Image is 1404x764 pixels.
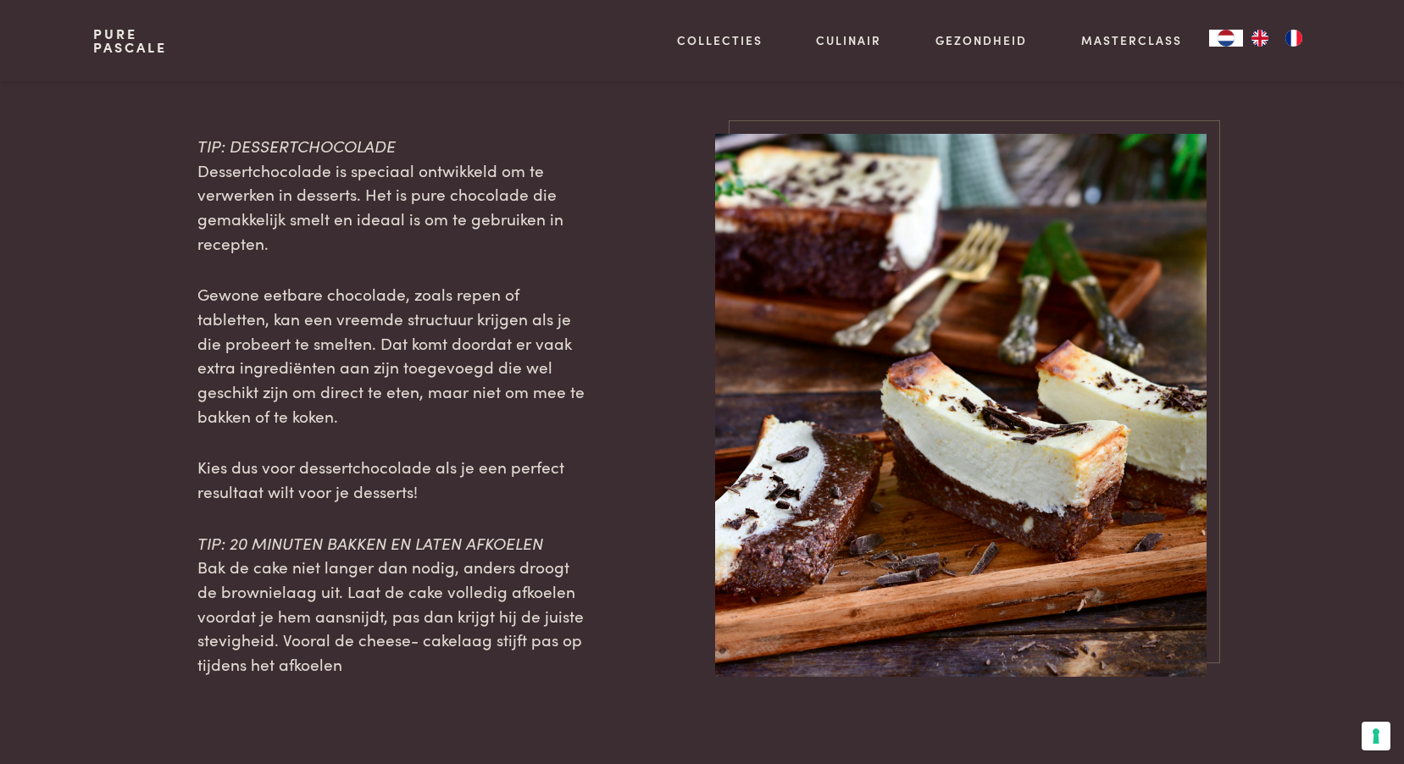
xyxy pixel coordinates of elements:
img: pascale_naessens_een_pan_sfeerbeelden_tendens [715,134,1207,677]
span: Gewone eetbare chocolade, zoals repen of tabletten, kan een vreemde structuur krijgen als je die ... [197,282,585,426]
a: NL [1209,30,1243,47]
a: EN [1243,30,1277,47]
span: TIP: 20 MINUTEN BAKKEN EN LATEN AFKOELEN [197,531,543,554]
a: FR [1277,30,1311,47]
a: Gezondheid [935,31,1027,49]
span: Bak de cake niet langer dan nodig, anders droogt de brownielaag uit. Laat de cake volledig afkoel... [197,555,584,675]
span: Kies dus voor dessertchocolade als je een perfect resultaat wilt voor je desserts! [197,455,564,502]
a: Culinair [816,31,881,49]
span: Dessertchocolade is speciaal ontwikkeld om te verwerken in desserts. Het is pure chocolade die ge... [197,158,563,254]
a: Masterclass [1081,31,1182,49]
ul: Language list [1243,30,1311,47]
a: Collecties [677,31,763,49]
button: Uw voorkeuren voor toestemming voor trackingtechnologieën [1362,722,1390,750]
aside: Language selected: Nederlands [1209,30,1311,47]
div: Language [1209,30,1243,47]
a: PurePascale [93,27,167,54]
span: TIP: DESSERTCHOCOLADE [197,134,396,157]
